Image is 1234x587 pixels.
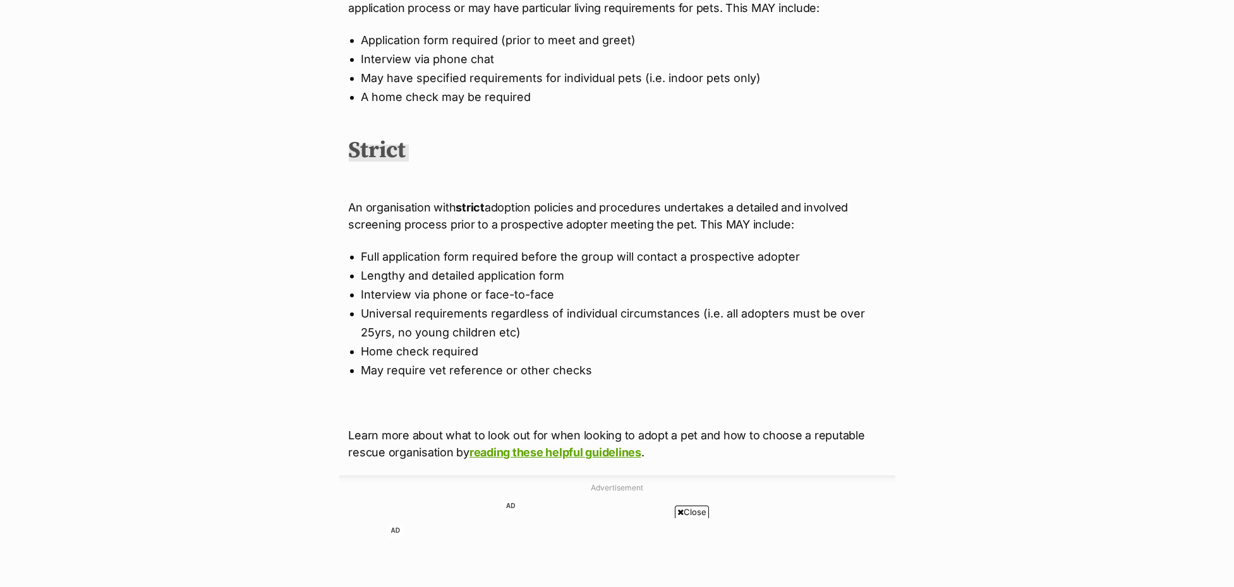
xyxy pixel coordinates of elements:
[349,137,409,165] h2: Strict
[675,506,709,518] span: Close
[361,342,873,361] li: Home check required
[361,285,873,304] li: Interview via phone or face-to-face
[456,201,485,214] strong: strict
[349,427,886,461] p: Learn more about what to look out for when looking to adopt a pet and how to choose a reputable r...
[469,446,641,459] a: reading these helpful guidelines
[361,88,873,107] li: A home check may be required
[349,199,886,233] p: An organisation with adoption policies and procedures undertakes a detailed and involved screenin...
[361,247,873,266] li: Full application form required before the group will contact a prospective adopter
[361,361,873,380] li: May require vet reference or other checks
[361,31,873,50] li: Application form required (prior to meet and greet)
[617,580,617,581] iframe: Advertisement
[361,304,873,342] li: Universal requirements regardless of individual circumstances (i.e. all adopters must be over 25y...
[502,499,519,513] span: AD
[361,266,873,285] li: Lengthy and detailed application form
[387,523,404,538] span: AD
[361,69,873,88] li: May have specified requirements for individual pets (i.e. indoor pets only)
[361,50,873,69] li: Interview via phone chat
